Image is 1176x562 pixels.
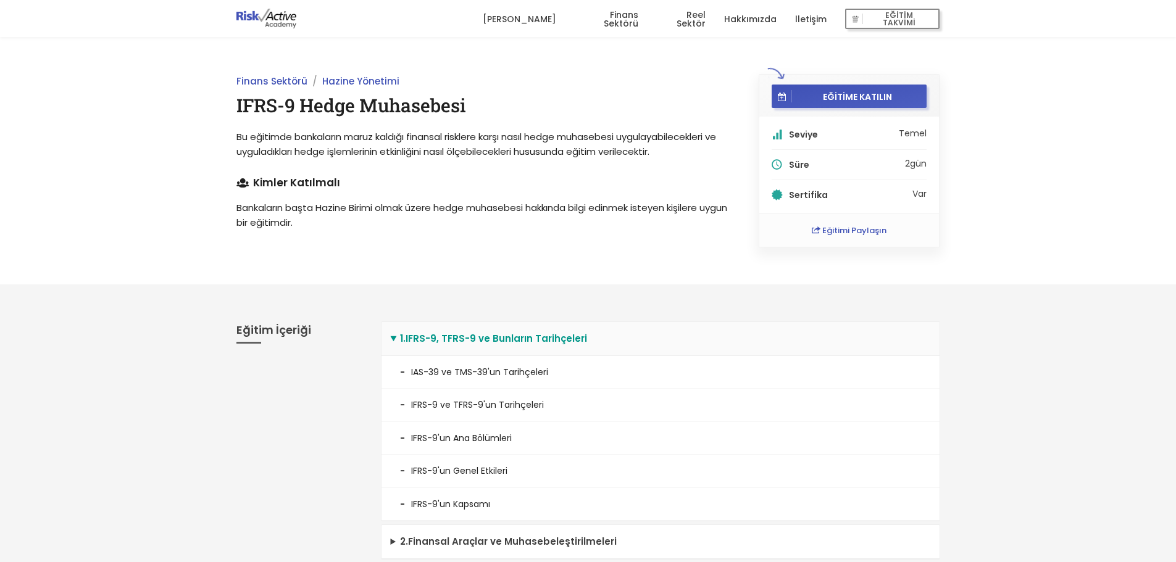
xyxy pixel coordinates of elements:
[382,525,940,559] summary: 2.Finansal Araçlar ve Muhasebeleştirilmeleri
[236,93,731,117] h1: IFRS-9 Hedge Muhasebesi
[772,159,927,180] li: 2 gün
[575,1,638,38] a: Finans Sektörü
[772,129,927,150] li: Temel
[382,422,940,455] li: IFRS-9'un Ana Bölümleri
[772,85,927,108] button: EĞİTİME KATILIN
[792,91,923,102] span: EĞİTİME KATILIN
[236,9,297,28] img: logo-dark.png
[772,189,927,200] li: Var
[812,225,886,236] a: Eğitimi Paylaşın
[483,1,556,38] a: [PERSON_NAME]
[236,178,731,188] h4: Kimler Katılmalı
[724,1,777,38] a: Hakkımızda
[236,321,362,344] h3: Eğitim İçeriği
[382,322,940,356] summary: 1.IFRS-9, TFRS-9 ve Bunların Tarihçeleri
[845,1,940,38] a: EĞİTİM TAKVİMİ
[789,191,910,199] h5: Sertifika
[382,488,940,521] li: IFRS-9'un Kapsamı
[236,200,731,230] p: Bankaların başta Hazine Birimi olmak üzere hedge muhasebesi hakkında bilgi edinmek isteyen kişile...
[789,130,896,139] h5: Seviye
[322,75,399,88] a: Hazine Yönetimi
[382,356,940,389] li: IAS-39 ve TMS-39'un Tarihçeleri
[382,389,940,421] li: IFRS-9 ve TFRS-9'un Tarihçeleri
[236,130,716,158] span: Bu eğitimde bankaların maruz kaldığı finansal risklere karşı nasıl hedge muhasebesi uygulayabilec...
[382,455,940,487] li: IFRS-9'un Genel Etkileri
[863,10,935,28] span: EĞİTİM TAKVİMİ
[845,9,940,30] button: EĞİTİM TAKVİMİ
[657,1,706,38] a: Reel Sektör
[789,160,903,169] h5: Süre
[236,75,307,88] a: Finans Sektörü
[795,1,827,38] a: İletişim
